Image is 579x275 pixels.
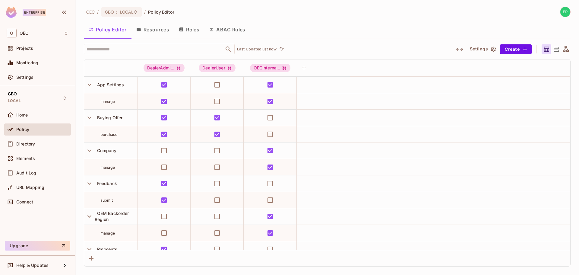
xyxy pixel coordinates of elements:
[105,9,114,15] span: GBO
[8,91,17,96] span: GBO
[23,9,46,16] div: Enterprise
[500,44,532,54] button: Create
[84,22,131,37] button: Policy Editor
[250,64,291,72] div: OECInterna...
[16,60,39,65] span: Monitoring
[278,46,285,53] button: refresh
[100,132,117,137] span: purchase
[144,9,146,15] li: /
[95,82,124,87] span: App Settings
[16,171,36,175] span: Audit Log
[250,64,291,72] span: OECInternal
[116,10,118,14] span: :
[95,115,123,120] span: Buying Offer
[97,9,99,15] li: /
[224,45,233,53] button: Open
[95,148,116,153] span: Company
[277,46,285,53] span: Click to refresh data
[100,165,115,170] span: manage
[16,127,29,132] span: Policy
[20,31,28,36] span: Workspace: OEC
[144,64,185,72] div: DealerAdmi...
[199,64,236,72] div: DealerUser
[7,29,17,37] span: O
[148,9,175,15] span: Policy Editor
[16,113,28,117] span: Home
[16,263,49,268] span: Help & Updates
[95,247,117,252] span: Payments
[86,9,95,15] span: the active workspace
[560,7,570,17] img: erik.fernandez@oeconnection.com
[174,22,204,37] button: Roles
[16,185,44,190] span: URL Mapping
[95,211,129,222] span: OEM Backorder Region
[6,7,17,18] img: SReyMgAAAABJRU5ErkJggg==
[95,181,117,186] span: Feedback
[16,156,35,161] span: Elements
[100,231,115,235] span: manage
[5,241,70,251] button: Upgrade
[467,44,498,54] button: Settings
[16,75,33,80] span: Settings
[100,99,115,104] span: manage
[131,22,174,37] button: Resources
[204,22,250,37] button: ABAC Rules
[16,200,33,204] span: Connect
[8,98,21,103] span: LOCAL
[237,47,277,52] p: Last Updated just now
[16,142,35,146] span: Directory
[16,46,33,51] span: Projects
[120,9,133,15] span: LOCAL
[100,198,113,203] span: submit
[144,64,185,72] span: DealerAdmin
[279,46,284,52] span: refresh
